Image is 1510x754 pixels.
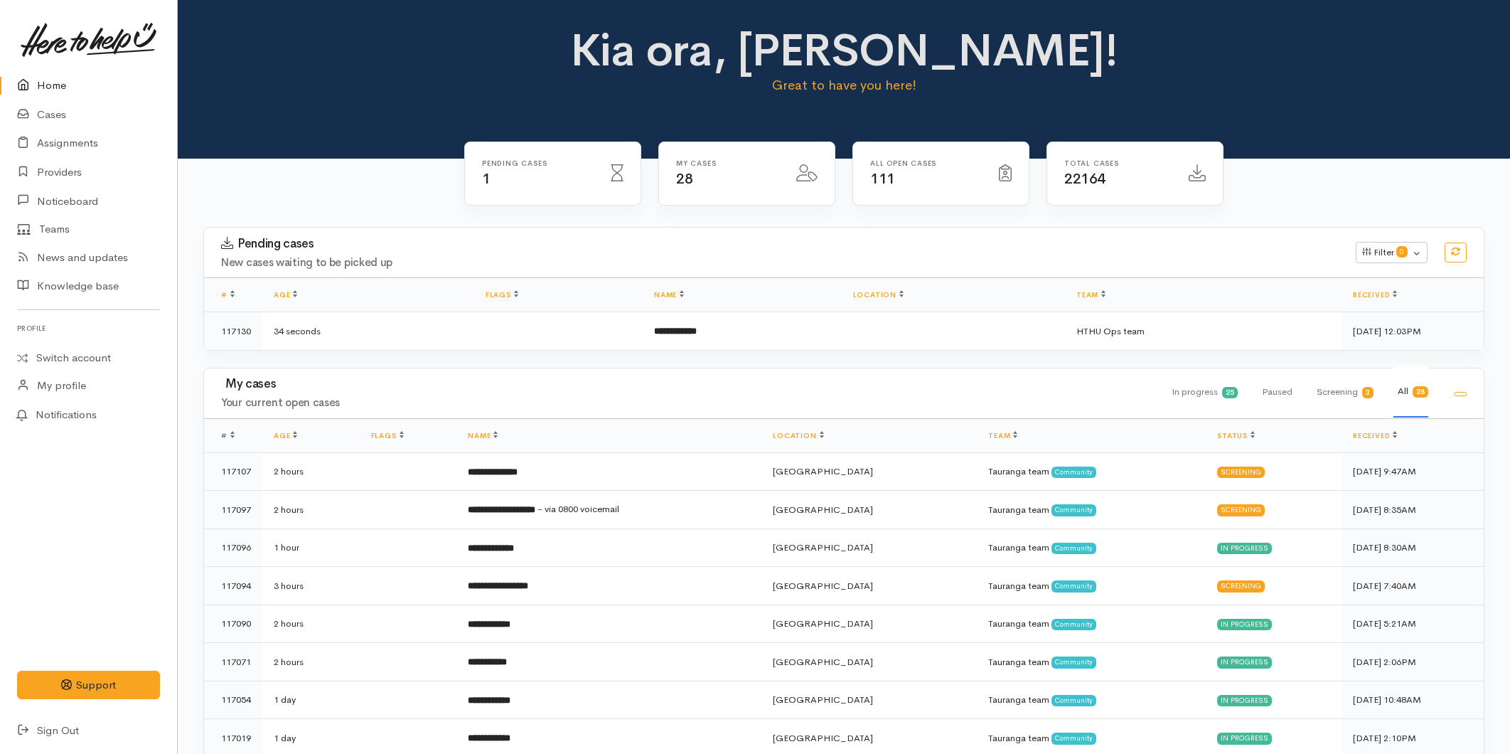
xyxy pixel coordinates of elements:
td: Tauranga team [977,491,1206,529]
span: [GEOGRAPHIC_DATA] [773,504,873,516]
span: 111 [870,170,895,188]
span: Community [1051,467,1096,478]
a: Team [1076,290,1105,299]
span: 22164 [1064,170,1105,188]
h4: New cases waiting to be picked up [221,257,1339,269]
a: Received [1353,431,1397,440]
td: HTHU Ops team [1065,312,1342,350]
span: [GEOGRAPHIC_DATA] [773,732,873,744]
td: 117071 [204,643,262,681]
span: - via 0800 voicemail [537,503,619,515]
td: [DATE] 7:40AM [1342,567,1484,605]
td: Tauranga team [977,643,1206,681]
a: Flags [371,431,404,440]
h3: My cases [221,378,1150,391]
a: Status [1217,431,1255,440]
span: [GEOGRAPHIC_DATA] [773,656,873,668]
a: Location [773,431,823,440]
td: 117090 [204,605,262,643]
td: Tauranga team [977,529,1206,567]
h6: Profile [17,319,160,338]
span: 0 [1396,246,1408,257]
td: 117096 [204,529,262,567]
td: 2 hours [262,643,360,681]
span: Community [1051,543,1096,554]
td: 1 hour [262,529,360,567]
button: Support [17,671,160,700]
a: Name [468,431,498,440]
td: 117130 [204,312,262,350]
td: [DATE] 8:30AM [1342,529,1484,567]
div: In progress [1217,695,1272,706]
span: [GEOGRAPHIC_DATA] [773,465,873,477]
div: In progress [1217,619,1272,630]
div: Screening [1217,580,1265,592]
span: 28 [676,170,692,188]
div: Screening [1217,504,1265,516]
div: Paused [1258,367,1292,418]
span: 1 [482,170,491,188]
div: In progress [1217,657,1272,668]
td: Tauranga team [977,567,1206,605]
td: [DATE] 8:35AM [1342,491,1484,529]
td: 2 hours [262,605,360,643]
div: Screening [1217,467,1265,478]
td: 117107 [204,452,262,491]
div: Screening [1312,367,1374,418]
h6: All Open cases [870,159,982,167]
div: All [1393,366,1428,418]
td: 117094 [204,567,262,605]
a: # [221,290,235,299]
span: [GEOGRAPHIC_DATA] [773,541,873,553]
a: Team [988,431,1017,440]
span: # [221,431,235,440]
span: Community [1051,733,1096,744]
div: In progress [1217,733,1272,744]
b: 25 [1226,388,1234,397]
td: 3 hours [262,567,360,605]
span: Community [1051,504,1096,516]
a: Location [853,290,904,299]
h1: Kia ora, [PERSON_NAME]! [528,26,1160,75]
a: Received [1353,290,1397,299]
td: 1 day [262,681,360,719]
td: [DATE] 2:06PM [1342,643,1484,681]
span: [GEOGRAPHIC_DATA] [773,617,873,630]
b: 3 [1366,388,1370,397]
a: Name [654,290,684,299]
b: 28 [1416,387,1425,396]
a: Age [274,431,297,440]
td: Tauranga team [977,452,1206,491]
span: Community [1051,580,1096,592]
h6: Total cases [1064,159,1172,167]
h3: Pending cases [221,237,1339,251]
a: Flags [486,290,518,299]
div: In progress [1217,543,1272,554]
span: [GEOGRAPHIC_DATA] [773,694,873,706]
td: 34 seconds [262,312,474,350]
td: 117054 [204,681,262,719]
td: Tauranga team [977,605,1206,643]
td: 2 hours [262,491,360,529]
span: Community [1051,657,1096,668]
td: 117097 [204,491,262,529]
span: Community [1051,695,1096,706]
td: [DATE] 12:03PM [1342,312,1484,350]
h6: Pending cases [482,159,594,167]
span: Community [1051,619,1096,630]
td: [DATE] 9:47AM [1342,452,1484,491]
h6: My cases [676,159,779,167]
span: [GEOGRAPHIC_DATA] [773,580,873,592]
td: [DATE] 5:21AM [1342,605,1484,643]
p: Great to have you here! [528,75,1160,95]
td: Tauranga team [977,681,1206,719]
div: In progress [1167,367,1238,418]
h4: Your current open cases [221,397,1150,409]
td: [DATE] 10:48AM [1342,681,1484,719]
button: Filter0 [1356,242,1428,263]
td: 2 hours [262,452,360,491]
a: Age [274,290,297,299]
